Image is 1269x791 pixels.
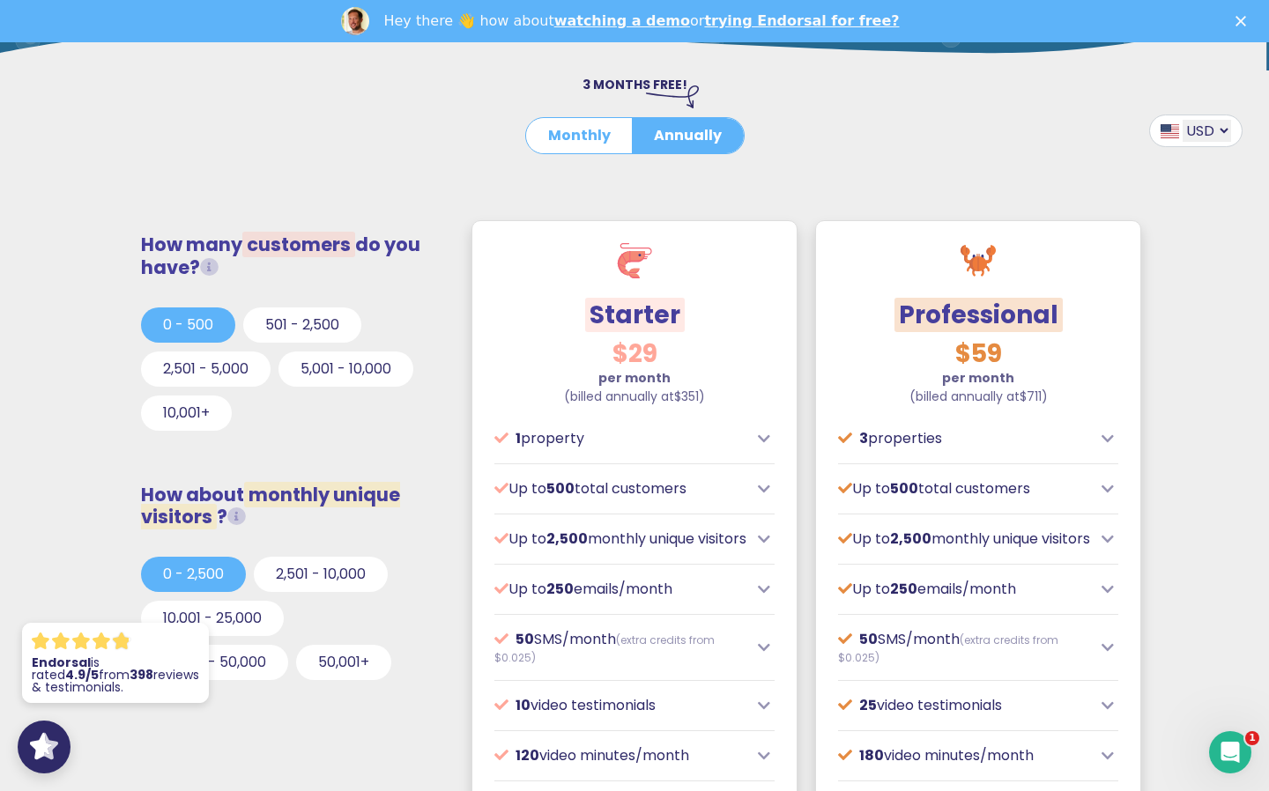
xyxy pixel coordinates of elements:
img: shrimp.svg [617,243,652,278]
p: properties [838,428,1092,449]
span: (billed annually at ) [909,388,1048,405]
h3: How about ? [141,484,441,528]
img: arrow-right-down.svg [646,85,699,108]
button: 0 - 500 [141,307,235,343]
strong: 4.9/5 [65,666,99,684]
button: 2,501 - 5,000 [141,351,271,387]
button: 501 - 2,500 [243,307,361,343]
span: 2,500 [546,529,588,549]
div: Close [1236,16,1253,26]
span: $711 [1020,388,1042,405]
a: watching a demo [554,12,690,29]
span: 180 [859,745,884,765]
span: 500 [546,478,575,499]
strong: per month [942,369,1014,387]
img: crab.svg [961,243,996,278]
button: 10,001 - 25,000 [141,601,284,636]
span: 50 [859,629,878,649]
p: Up to monthly unique visitors [494,529,748,550]
p: property [494,428,748,449]
h3: How many do you have? [141,233,441,277]
strong: 398 [130,666,153,684]
p: Up to emails/month [494,579,748,600]
button: Annually [632,118,744,153]
span: 250 [890,579,917,599]
p: Up to emails/month [838,579,1092,600]
span: 3 [859,428,868,448]
span: 500 [890,478,918,499]
p: video minutes/month [838,745,1092,766]
button: 2,501 - 10,000 [254,557,388,592]
p: video testimonials [838,695,1092,716]
span: 2,500 [890,529,931,549]
strong: per month [598,369,671,387]
p: SMS/month [838,629,1092,666]
span: 1 [1245,731,1259,745]
span: 50 [516,629,534,649]
span: (billed annually at ) [564,388,705,405]
p: Up to total customers [838,478,1092,499]
button: 0 - 2,500 [141,557,246,592]
i: Total customers from whom you request testimonials/reviews. [200,258,219,277]
p: video testimonials [494,695,748,716]
p: Up to total customers [494,478,748,499]
strong: Endorsal [32,654,91,671]
span: Professional [894,298,1063,332]
iframe: Intercom live chat [1209,731,1251,773]
p: SMS/month [494,629,748,666]
span: 120 [516,745,539,765]
span: 1 [516,428,521,448]
span: 250 [546,579,574,599]
p: Up to monthly unique visitors [838,529,1092,550]
span: $59 [955,336,1002,371]
span: customers [242,232,355,257]
button: 10,001+ [141,395,232,431]
button: Monthly [526,118,633,153]
span: Starter [585,298,685,332]
p: is rated from reviews & testimonials. [32,656,199,693]
span: $29 [612,336,657,371]
div: Hey there 👋 how about or [383,12,899,30]
span: 25 [859,695,877,715]
i: Unique visitors that view our social proof tools (widgets, FOMO popups or Wall of Love) on your w... [227,507,246,526]
span: monthly unique visitors [141,482,400,529]
img: Profile image for Dean [341,7,369,35]
span: 3 MONTHS FREE! [583,76,687,93]
span: 10 [516,695,531,715]
p: video minutes/month [494,745,748,766]
button: 25,001 - 50,000 [141,645,288,680]
button: 5,001 - 10,000 [278,351,413,387]
span: $351 [674,388,699,405]
a: trying Endorsal for free? [704,12,899,29]
button: 50,001+ [296,645,391,680]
